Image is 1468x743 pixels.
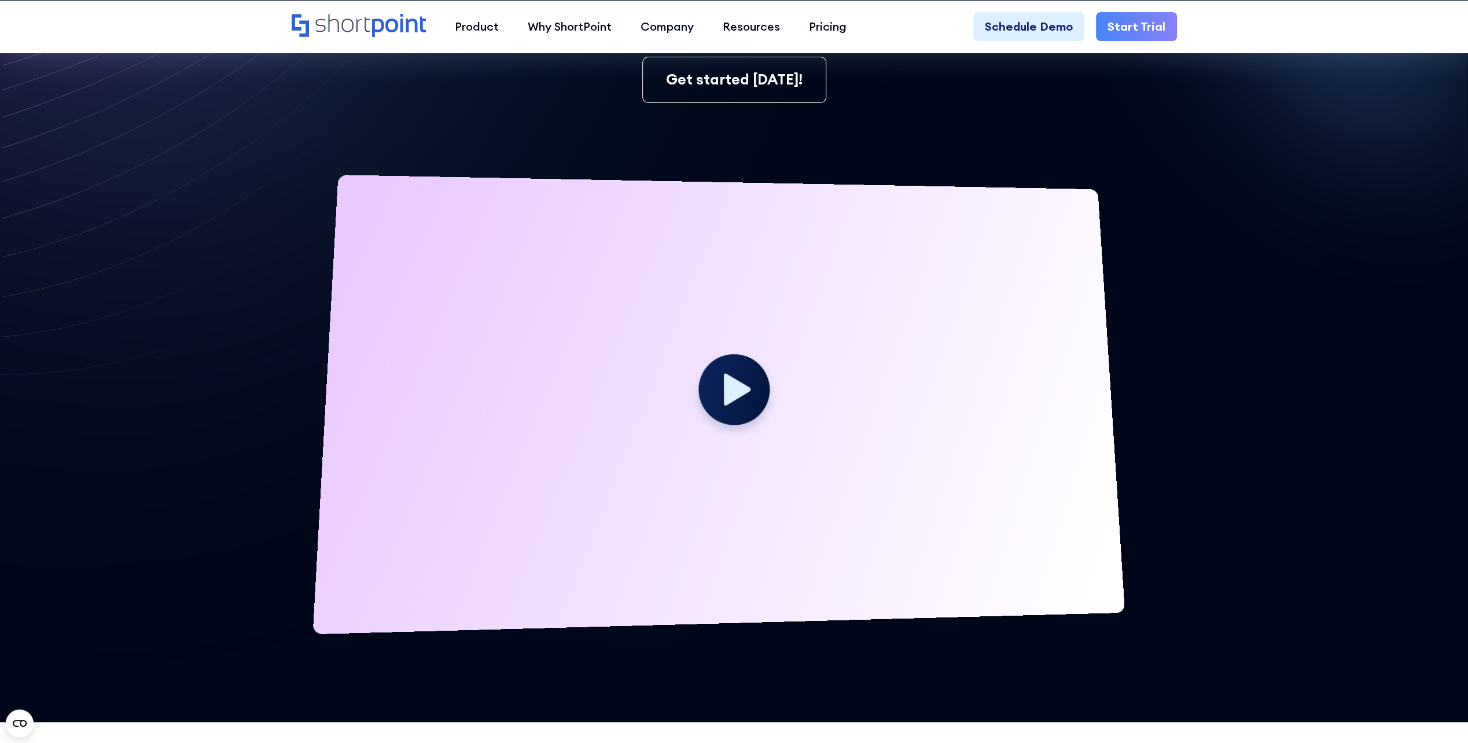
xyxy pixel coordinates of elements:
[794,12,861,41] a: Pricing
[641,18,694,35] div: Company
[973,12,1084,41] a: Schedule Demo
[440,12,513,41] a: Product
[723,18,780,35] div: Resources
[513,12,626,41] a: Why ShortPoint
[292,14,426,39] a: Home
[455,18,499,35] div: Product
[528,18,612,35] div: Why ShortPoint
[666,69,803,91] div: Get started [DATE]!
[6,709,34,737] button: Open CMP widget
[642,57,826,103] a: Get started [DATE]!
[1096,12,1177,41] a: Start Trial
[626,12,708,41] a: Company
[1410,687,1468,743] iframe: Chat Widget
[708,12,794,41] a: Resources
[809,18,847,35] div: Pricing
